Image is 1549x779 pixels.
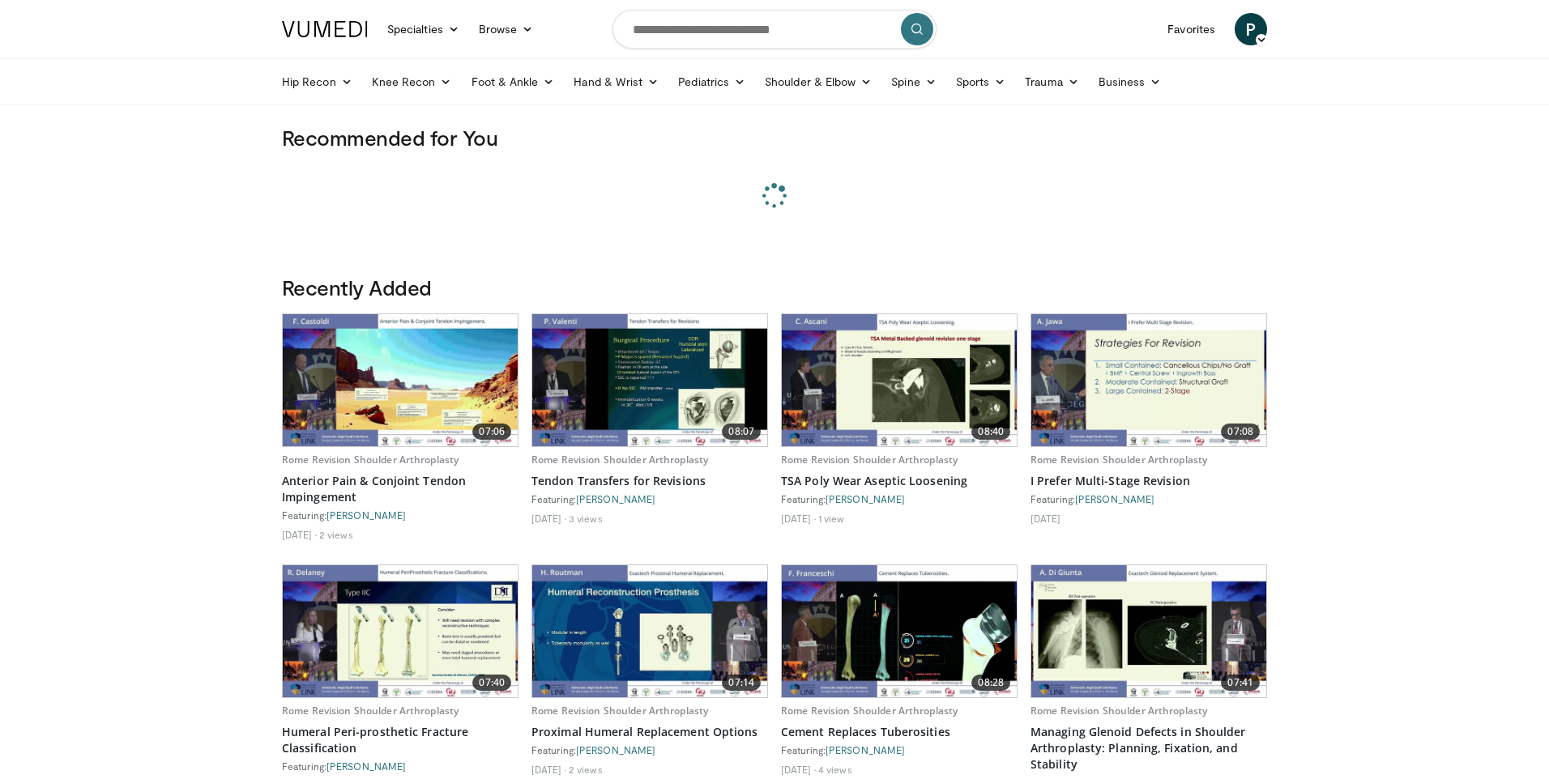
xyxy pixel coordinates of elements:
a: 07:08 [1031,314,1266,446]
li: [DATE] [781,512,816,525]
a: 07:14 [532,565,767,697]
a: Rome Revision Shoulder Arthroplasty [282,704,459,717]
h3: Recently Added [282,275,1267,300]
a: Favorites [1158,13,1225,45]
a: Rome Revision Shoulder Arthroplasty [781,453,958,466]
a: Pediatrics [668,66,755,98]
div: Featuring: [1031,492,1267,505]
img: c89197b7-361e-43d5-a86e-0b48a5cfb5ba.620x360_q85_upscale.jpg [283,565,518,697]
a: Tendon Transfers for Revisions [531,473,768,489]
img: 3d690308-9757-4d1f-b0cf-d2daa646b20c.620x360_q85_upscale.jpg [532,565,767,697]
span: 07:06 [472,424,511,440]
li: [DATE] [282,528,317,541]
a: Foot & Ankle [462,66,565,98]
a: Rome Revision Shoulder Arthroplasty [1031,453,1207,466]
a: I Prefer Multi-Stage Revision [1031,473,1267,489]
img: VuMedi Logo [282,21,368,37]
img: b9682281-d191-4971-8e2c-52cd21f8feaa.620x360_q85_upscale.jpg [782,314,1017,446]
a: Spine [881,66,945,98]
a: 07:06 [283,314,518,446]
li: [DATE] [531,763,566,776]
div: Featuring: [531,492,768,505]
a: TSA Poly Wear Aseptic Loosening [781,473,1018,489]
span: 07:40 [472,675,511,691]
a: [PERSON_NAME] [576,744,655,756]
div: Featuring: [282,760,518,773]
a: Cement Replaces Tuberosities [781,724,1018,740]
input: Search topics, interventions [612,10,937,49]
a: Shoulder & Elbow [755,66,881,98]
li: 3 views [569,512,603,525]
a: Knee Recon [362,66,462,98]
li: [DATE] [531,512,566,525]
a: Rome Revision Shoulder Arthroplasty [282,453,459,466]
a: 07:41 [1031,565,1266,697]
li: [DATE] [1031,512,1061,525]
a: [PERSON_NAME] [826,744,905,756]
a: [PERSON_NAME] [1075,493,1154,504]
a: [PERSON_NAME] [326,760,406,772]
li: 2 views [569,763,603,776]
a: [PERSON_NAME] [326,509,406,521]
a: Hand & Wrist [564,66,668,98]
a: Rome Revision Shoulder Arthroplasty [781,704,958,717]
a: Proximal Humeral Replacement Options [531,724,768,740]
a: [PERSON_NAME] [826,493,905,504]
span: 08:28 [971,675,1010,691]
img: 20d82a31-24c1-4cf8-8505-f6583b54eaaf.620x360_q85_upscale.jpg [1031,565,1266,697]
span: 07:08 [1221,424,1260,440]
a: Rome Revision Shoulder Arthroplasty [1031,704,1207,717]
img: f121adf3-8f2a-432a-ab04-b981073a2ae5.620x360_q85_upscale.jpg [532,314,767,446]
a: Specialties [378,13,469,45]
li: [DATE] [781,763,816,776]
a: [PERSON_NAME] [576,493,655,504]
a: Rome Revision Shoulder Arthroplasty [531,453,708,466]
span: 07:14 [722,675,761,691]
div: Featuring: [282,509,518,521]
a: Anterior Pain & Conjoint Tendon Impingement [282,473,518,505]
a: 07:40 [283,565,518,697]
li: 2 views [319,528,353,541]
li: 4 views [818,763,852,776]
li: 1 view [818,512,845,525]
div: Featuring: [781,492,1018,505]
div: Featuring: [531,743,768,756]
span: 08:40 [971,424,1010,440]
div: Featuring: [781,743,1018,756]
a: 08:40 [782,314,1017,446]
span: 08:07 [722,424,761,440]
a: Business [1089,66,1171,98]
a: Humeral Peri-prosthetic Fracture Classification [282,724,518,756]
a: Managing Glenoid Defects in Shoulder Arthroplasty: Planning, Fixation, and Stability [1031,724,1267,773]
h3: Recommended for You [282,125,1267,151]
a: P [1235,13,1267,45]
a: Sports [946,66,1016,98]
img: 8042dcb6-8246-440b-96e3-b3fdfd60ef0a.620x360_q85_upscale.jpg [782,565,1017,697]
a: Browse [469,13,544,45]
img: a3fe917b-418f-4b37-ad2e-b0d12482d850.620x360_q85_upscale.jpg [1031,314,1266,446]
img: 8037028b-5014-4d38-9a8c-71d966c81743.620x360_q85_upscale.jpg [283,314,518,446]
a: Trauma [1015,66,1089,98]
span: 07:41 [1221,675,1260,691]
a: 08:28 [782,565,1017,697]
a: 08:07 [532,314,767,446]
a: Rome Revision Shoulder Arthroplasty [531,704,708,717]
a: Hip Recon [272,66,362,98]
